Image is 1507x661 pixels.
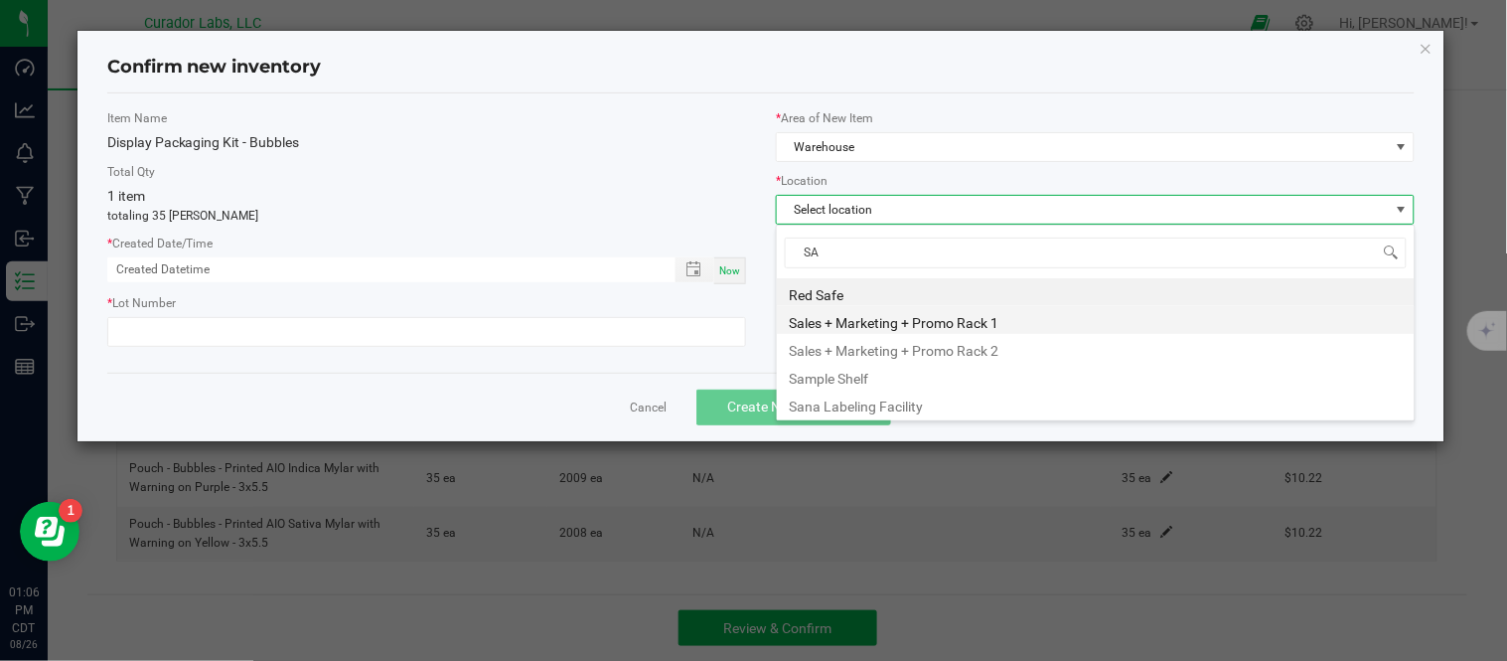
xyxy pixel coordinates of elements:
[107,163,746,181] label: Total Qty
[107,294,746,312] label: Lot Number
[107,132,746,153] div: Display Packaging Kit - Bubbles
[107,188,145,204] span: 1 item
[696,390,891,425] button: Create New Inventory
[630,400,667,416] a: Cancel
[776,109,1415,127] label: Area of New Item
[676,257,714,282] span: Toggle popup
[776,172,1415,190] label: Location
[107,109,746,127] label: Item Name
[107,207,746,225] p: totaling 35 [PERSON_NAME]
[777,196,1389,224] span: Select location
[107,235,746,252] label: Created Date/Time
[719,265,740,276] span: Now
[107,55,1416,81] h4: Confirm new inventory
[20,502,79,562] iframe: Resource center
[107,257,655,282] input: Created Datetime
[777,133,1389,161] span: Warehouse
[727,399,860,414] span: Create New Inventory
[59,499,82,523] iframe: Resource center unread badge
